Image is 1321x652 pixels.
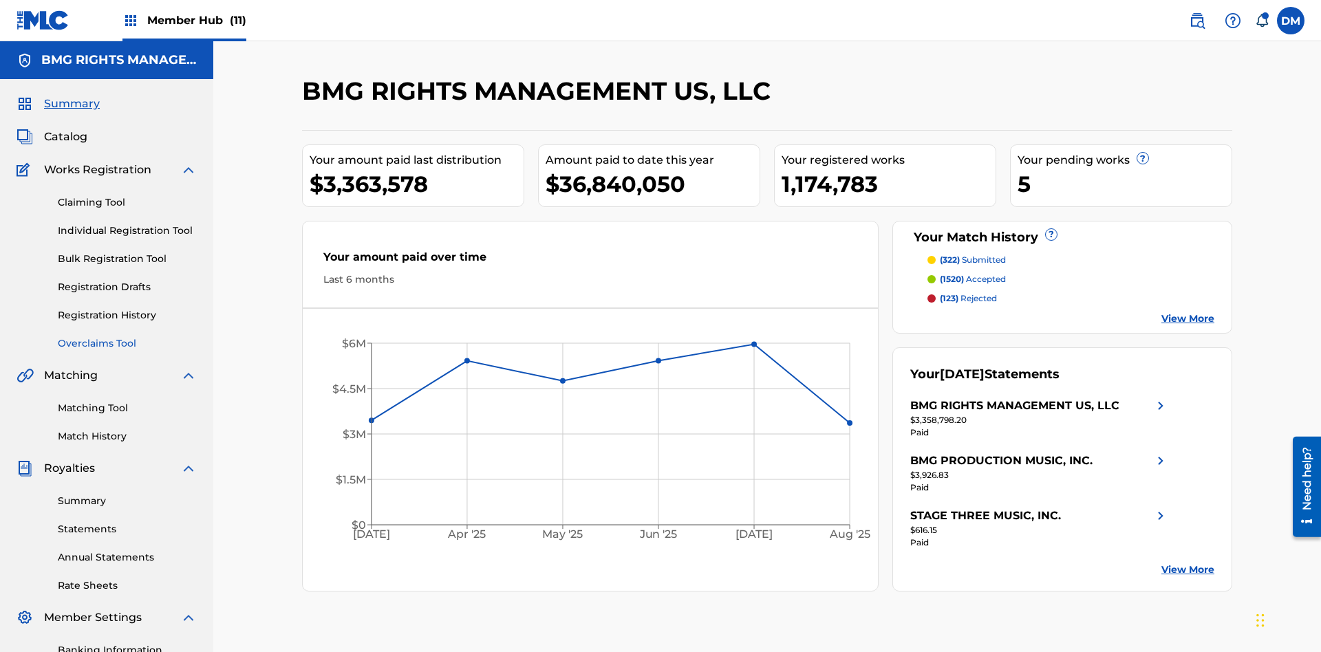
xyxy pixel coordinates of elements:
div: Amount paid to date this year [546,152,760,169]
div: Paid [910,481,1169,494]
a: STAGE THREE MUSIC, INC.right chevron icon$616.15Paid [910,508,1169,549]
img: help [1225,12,1241,29]
img: Summary [17,96,33,112]
div: Your Statements [910,365,1060,384]
a: (1520) accepted [927,273,1215,285]
span: Royalties [44,460,95,477]
span: Member Hub [147,12,246,28]
img: Catalog [17,129,33,145]
tspan: [DATE] [736,528,773,541]
div: Drag [1256,600,1265,641]
a: Matching Tool [58,401,197,415]
a: Overclaims Tool [58,336,197,351]
tspan: May '25 [543,528,583,541]
div: $616.15 [910,524,1169,536]
tspan: Aug '25 [829,528,870,541]
a: (123) rejected [927,292,1215,305]
img: Accounts [17,52,33,69]
span: ? [1137,153,1148,164]
a: Annual Statements [58,550,197,565]
img: right chevron icon [1152,398,1169,414]
img: expand [180,460,197,477]
div: Your Match History [910,228,1215,247]
a: View More [1161,312,1214,326]
p: rejected [940,292,997,305]
tspan: Jun '25 [639,528,678,541]
tspan: $4.5M [332,382,366,395]
a: SummarySummary [17,96,100,112]
tspan: $0 [352,519,366,532]
div: Your registered works [782,152,996,169]
div: Paid [910,426,1169,439]
a: CatalogCatalog [17,129,87,145]
tspan: Apr '25 [448,528,486,541]
img: expand [180,162,197,178]
img: expand [180,367,197,384]
a: Registration Drafts [58,280,197,294]
img: Works Registration [17,162,34,178]
div: 5 [1018,169,1232,199]
span: (322) [940,254,960,265]
tspan: $1.5M [336,473,366,486]
span: (123) [940,293,958,303]
img: Royalties [17,460,33,477]
a: Bulk Registration Tool [58,252,197,266]
span: [DATE] [940,367,985,382]
a: Match History [58,429,197,444]
img: Matching [17,367,34,384]
img: right chevron icon [1152,453,1169,469]
img: MLC Logo [17,10,69,30]
span: Works Registration [44,162,151,178]
span: (1520) [940,274,964,284]
a: Claiming Tool [58,195,197,210]
p: submitted [940,254,1006,266]
img: search [1189,12,1205,29]
img: expand [180,609,197,626]
div: 1,174,783 [782,169,996,199]
tspan: $3M [343,428,366,441]
div: Your pending works [1018,152,1232,169]
iframe: Resource Center [1282,431,1321,544]
a: Statements [58,522,197,536]
div: Notifications [1255,14,1269,28]
a: BMG PRODUCTION MUSIC, INC.right chevron icon$3,926.83Paid [910,453,1169,494]
div: BMG RIGHTS MANAGEMENT US, LLC [910,398,1119,414]
img: right chevron icon [1152,508,1169,524]
h5: BMG RIGHTS MANAGEMENT US, LLC [41,52,197,68]
span: Member Settings [44,609,142,626]
div: Help [1219,7,1247,34]
h2: BMG RIGHTS MANAGEMENT US, LLC [302,76,777,107]
div: $36,840,050 [546,169,760,199]
p: accepted [940,273,1006,285]
a: Summary [58,494,197,508]
img: Top Rightsholders [122,12,139,29]
span: ? [1046,229,1057,240]
a: (322) submitted [927,254,1215,266]
a: Individual Registration Tool [58,224,197,238]
tspan: $6M [342,337,366,350]
div: $3,358,798.20 [910,414,1169,426]
div: BMG PRODUCTION MUSIC, INC. [910,453,1093,469]
tspan: [DATE] [353,528,390,541]
span: Summary [44,96,100,112]
span: Matching [44,367,98,384]
a: View More [1161,563,1214,577]
div: Your amount paid over time [323,249,857,272]
div: User Menu [1277,7,1304,34]
a: Registration History [58,308,197,323]
div: Paid [910,536,1169,549]
img: Member Settings [17,609,33,626]
div: STAGE THREE MUSIC, INC. [910,508,1061,524]
span: (11) [230,14,246,27]
a: Public Search [1183,7,1211,34]
a: BMG RIGHTS MANAGEMENT US, LLCright chevron icon$3,358,798.20Paid [910,398,1169,439]
div: $3,926.83 [910,469,1169,481]
div: $3,363,578 [310,169,524,199]
a: Rate Sheets [58,578,197,593]
span: Catalog [44,129,87,145]
iframe: Chat Widget [1252,586,1321,652]
div: Last 6 months [323,272,857,287]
